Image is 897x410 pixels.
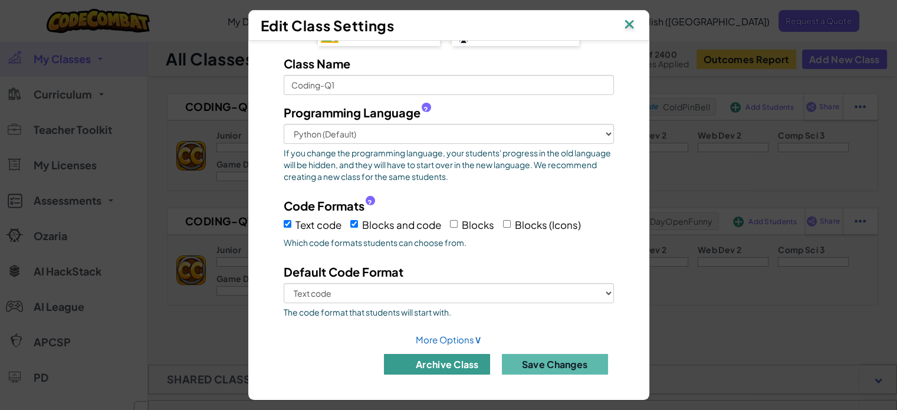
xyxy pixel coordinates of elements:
span: Blocks (Icons) [515,218,581,231]
span: Blocks and code [362,218,441,231]
span: Default Code Format [284,264,403,279]
span: ∨ [474,332,482,346]
img: IconArchive.svg [395,357,409,372]
input: Blocks [450,220,458,228]
button: archive class [384,354,490,375]
span: ? [367,198,372,208]
input: Blocks and code [350,220,358,228]
span: Which code formats students can choose from. [284,237,614,248]
span: Class Name [284,56,350,71]
span: ? [423,105,428,114]
span: Text code [295,218,341,231]
a: More Options [416,334,482,345]
span: If you change the programming language, your students' progress in the old language will be hidde... [284,147,614,182]
input: Blocks (Icons) [503,220,511,228]
span: Code Formats [284,197,364,214]
span: Programming Language [284,104,420,121]
input: Text code [284,220,291,228]
span: Blocks [462,218,494,231]
button: Save Changes [502,354,608,375]
span: The code format that students will start with. [284,306,614,318]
